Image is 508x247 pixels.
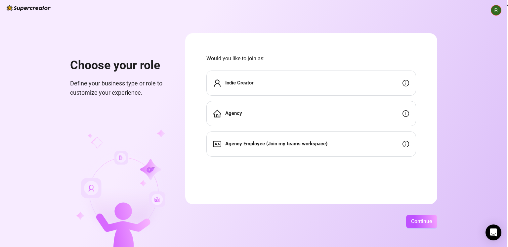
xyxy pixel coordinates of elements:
[213,110,221,118] span: home
[406,215,437,228] button: Continue
[70,58,169,73] h1: Choose your role
[206,54,416,63] span: Would you like to join as:
[225,80,253,86] strong: Indie Creator
[402,80,409,86] span: info-circle
[491,5,501,15] img: ACg8ocJ4theDQeZRs_gsWk-j4OC-8zgeG28lEldxx-ySg7G3_gfaNg=s96-c
[411,218,432,224] span: Continue
[70,79,169,98] span: Define your business type or role to customize your experience.
[225,141,327,147] strong: Agency Employee (Join my team's workspace)
[225,110,242,116] strong: Agency
[7,5,51,11] img: logo
[402,110,409,117] span: info-circle
[213,140,221,148] span: idcard
[402,141,409,147] span: info-circle
[213,79,221,87] span: user
[486,224,501,240] div: Open Intercom Messenger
